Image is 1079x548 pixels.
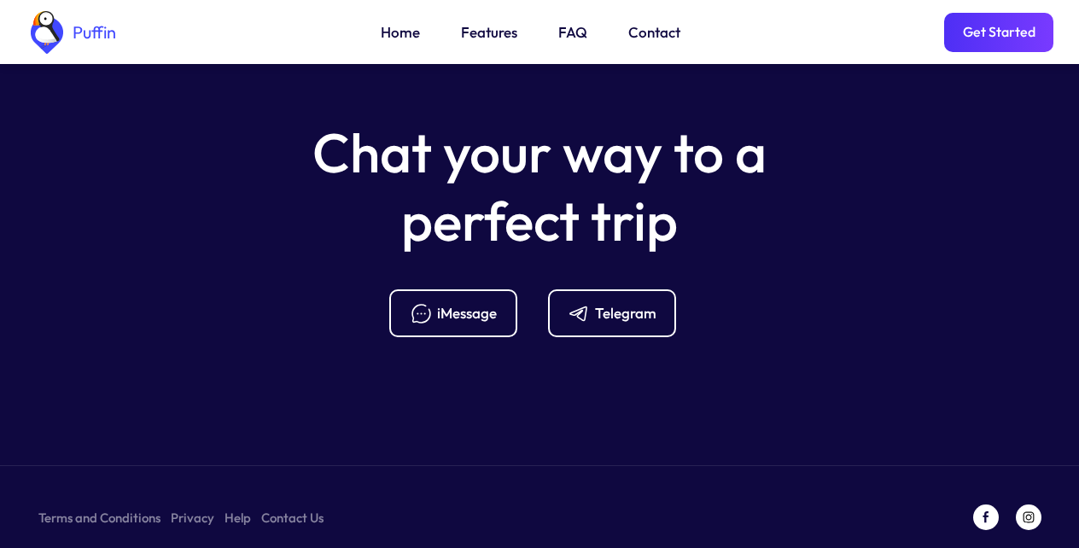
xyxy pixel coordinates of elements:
div: Puffin [68,24,116,41]
a: iMessage [389,289,531,337]
a: Contact Us [261,507,324,528]
a: Contact [628,21,680,44]
div: Telegram [595,304,656,323]
a: Telegram [548,289,690,337]
a: FAQ [558,21,587,44]
a: Features [461,21,517,44]
a: Privacy [171,507,214,528]
a: Terms and Conditions [38,507,160,528]
h5: Chat your way to a perfect trip [283,119,796,255]
a: Home [381,21,420,44]
a: Get Started [944,13,1053,52]
div: iMessage [437,304,497,323]
a: home [26,11,116,54]
a: Help [225,507,251,528]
